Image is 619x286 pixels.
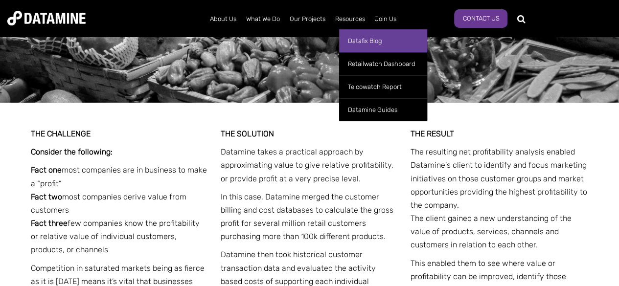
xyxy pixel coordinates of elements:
strong: Fact one [31,165,62,175]
a: Our Projects [285,6,330,32]
a: Retailwatch Dashboard [339,52,427,75]
strong: Fact two [31,192,62,201]
a: Datafix Blog [339,29,427,52]
p: In this case, Datamine merged the customer billing and cost databases to calculate the gross prof... [221,190,399,243]
strong: THE RESULT [411,129,454,138]
a: Datamine Guides [339,98,427,121]
strong: THE CHALLENGE [31,129,91,138]
strong: THE SOLUTION [221,129,274,138]
p: most companies are in business to make a “profit” most companies derive value from customers few ... [31,163,209,256]
a: Join Us [370,6,401,32]
a: What We Do [241,6,285,32]
a: Telcowatch Report [339,75,427,98]
p: Datamine takes a practical approach by approximating value to give relative profitability, or pro... [221,145,399,185]
p: The resulting net profitability analysis enabled Datamine's client to identify and focus marketin... [411,145,589,252]
a: Resources [330,6,370,32]
a: About Us [205,6,241,32]
img: Datamine [7,11,86,25]
strong: Consider the following: [31,147,113,156]
a: Contact Us [454,9,507,28]
strong: Fact three [31,219,68,228]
